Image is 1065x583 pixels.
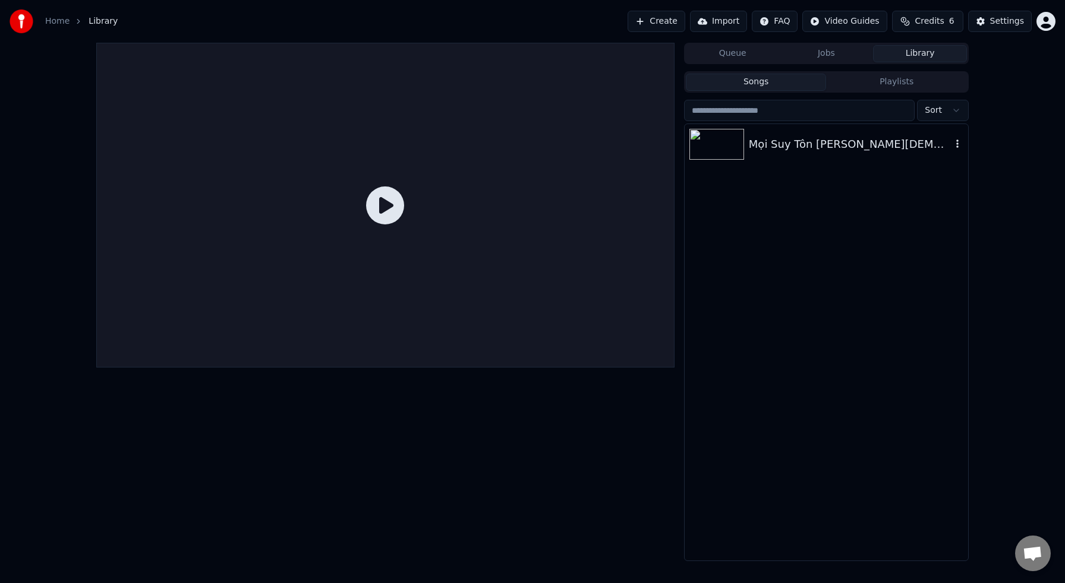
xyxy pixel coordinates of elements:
[925,104,942,116] span: Sort
[968,11,1032,32] button: Settings
[690,11,747,32] button: Import
[45,15,70,27] a: Home
[45,15,118,27] nav: breadcrumb
[802,11,887,32] button: Video Guides
[949,15,954,27] span: 6
[780,45,874,62] button: Jobs
[686,45,780,62] button: Queue
[752,11,798,32] button: FAQ
[873,45,967,62] button: Library
[89,15,118,27] span: Library
[749,136,951,153] div: Mọi Suy Tôn [PERSON_NAME][DEMOGRAPHIC_DATA]
[915,15,944,27] span: Credits
[990,15,1024,27] div: Settings
[628,11,685,32] button: Create
[1015,536,1051,571] a: Open chat
[892,11,963,32] button: Credits6
[10,9,33,33] img: youka
[686,74,827,91] button: Songs
[826,74,967,91] button: Playlists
